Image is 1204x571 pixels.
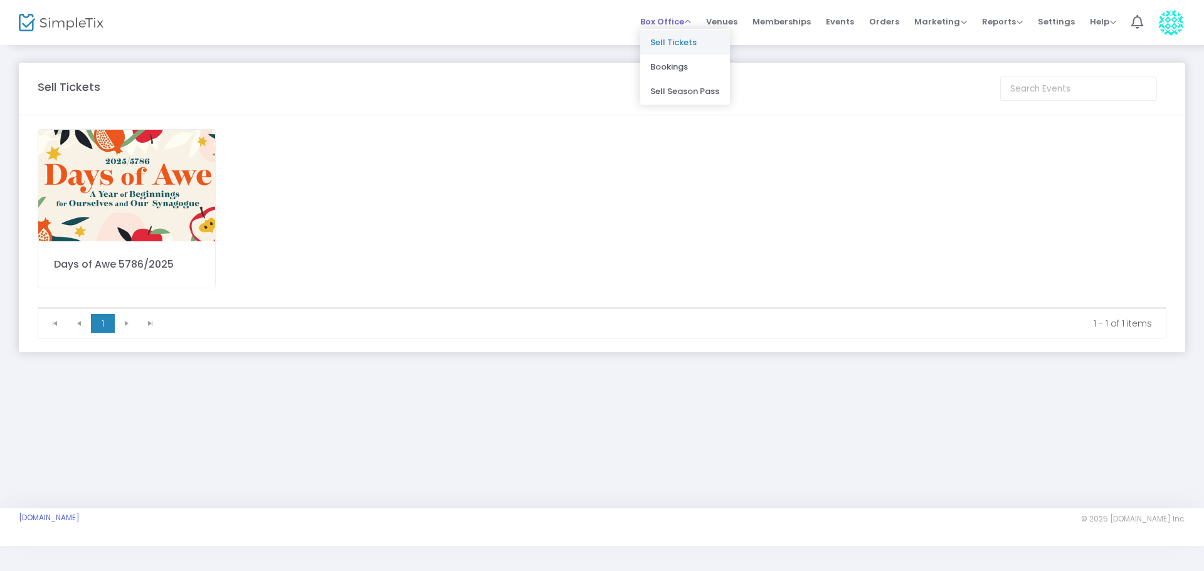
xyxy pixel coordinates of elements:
span: Page 1 [91,314,115,333]
li: Sell Tickets [640,30,730,55]
li: Bookings [640,55,730,79]
span: Marketing [914,16,967,28]
span: Reports [982,16,1023,28]
span: Events [826,6,854,38]
span: Orders [869,6,899,38]
span: © 2025 [DOMAIN_NAME] Inc. [1081,514,1185,524]
input: Search Events [1000,76,1157,101]
span: Help [1090,16,1116,28]
a: [DOMAIN_NAME] [19,513,80,523]
div: Days of Awe 5786/2025 [54,257,199,272]
div: Data table [38,308,1166,308]
m-panel-title: Sell Tickets [38,78,100,95]
span: Box Office [640,16,691,28]
img: TicketEmailImage.png [38,130,215,241]
li: Sell Season Pass [640,79,730,103]
span: Memberships [752,6,811,38]
span: Settings [1038,6,1075,38]
span: Venues [706,6,737,38]
kendo-pager-info: 1 - 1 of 1 items [171,317,1152,330]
